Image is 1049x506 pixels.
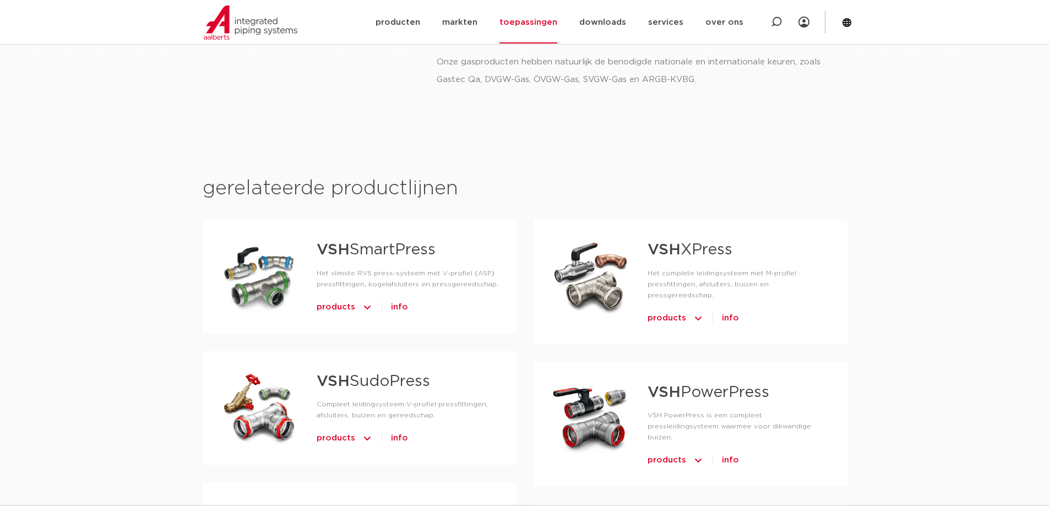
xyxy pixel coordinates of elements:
p: Compleet leidingsysteem V-profiel pressfittingen, afsluiters, buizen en gereedschap. [317,399,499,421]
p: Het slimste RVS press-systeem met V-profiel (ASP) pressfittingen, kogelafsluiters en pressgereeds... [317,268,499,290]
strong: VSH [317,374,350,389]
span: products [648,451,686,469]
strong: VSH [317,242,350,258]
p: VSH PowerPress is een compleet pressleidingsysteem waarmee voor dikwandige buizen. [648,410,830,443]
span: products [317,429,355,447]
strong: VSH [648,385,681,400]
a: info [391,429,408,447]
a: VSHXPress [648,242,732,258]
a: info [722,309,739,327]
p: Het complete leidingsysteem met M-profiel pressfittingen, afsluiters, buizen en pressgereedschap. [648,268,830,301]
a: VSHSmartPress [317,242,436,258]
a: info [391,298,408,316]
a: over ons [705,1,743,43]
img: icon-chevron-up-1.svg [362,298,373,316]
span: products [648,309,686,327]
img: icon-chevron-up-1.svg [693,309,704,327]
nav: Menu [376,1,743,43]
h2: gerelateerde productlijnen​ [203,176,847,202]
a: downloads [579,1,626,43]
a: info [722,451,739,469]
strong: VSH [648,242,681,258]
a: VSHSudoPress [317,374,430,389]
span: products [317,298,355,316]
a: markten [442,1,477,43]
a: toepassingen [499,1,557,43]
a: producten [376,1,420,43]
img: icon-chevron-up-1.svg [693,451,704,469]
p: Onze gasproducten hebben natuurlijk de benodigde nationale en internationale keuren, zoals Gastec... [437,53,845,89]
img: icon-chevron-up-1.svg [362,429,373,447]
a: services [648,1,683,43]
a: VSHPowerPress [648,385,769,400]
